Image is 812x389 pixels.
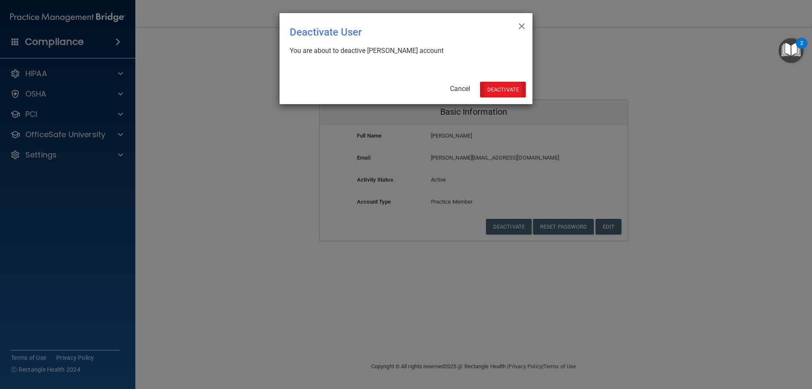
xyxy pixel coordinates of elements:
[518,17,526,33] span: ×
[290,46,516,55] div: You are about to deactive [PERSON_NAME] account
[779,38,804,63] button: Open Resource Center, 2 new notifications
[480,82,526,97] button: Deactivate
[450,85,470,93] a: Cancel
[290,20,488,44] div: Deactivate User
[800,43,803,54] div: 2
